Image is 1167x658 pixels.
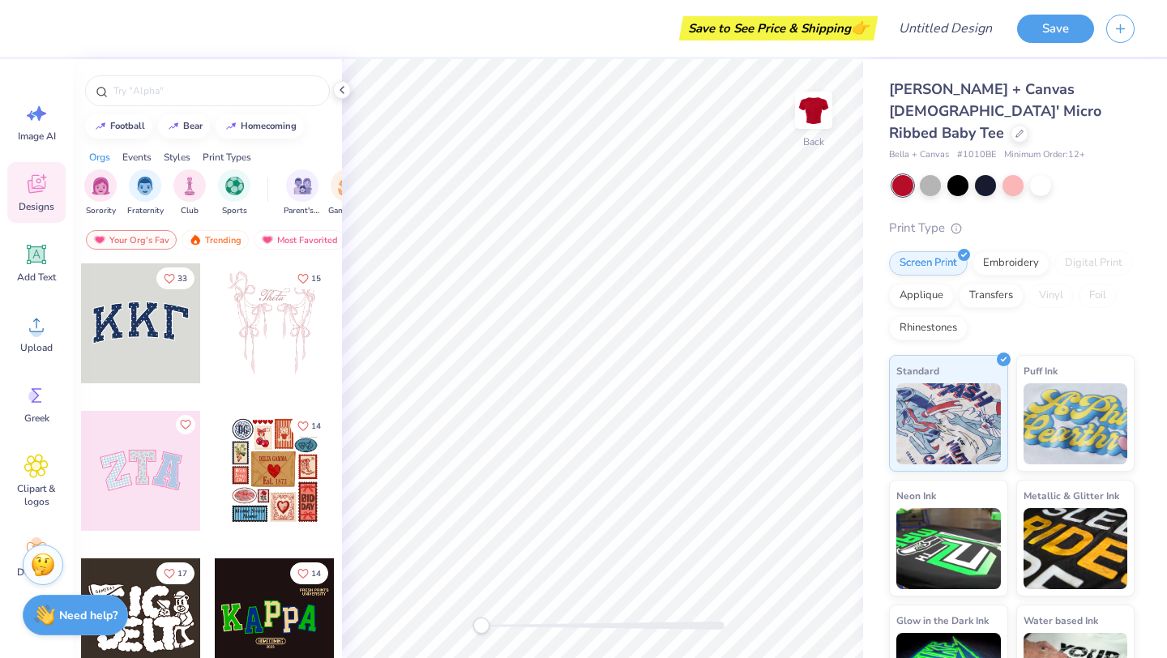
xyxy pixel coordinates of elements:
span: Club [181,205,199,217]
button: filter button [328,169,365,217]
img: trend_line.gif [224,122,237,131]
button: Save [1017,15,1094,43]
button: Like [290,267,328,289]
span: 👉 [851,18,869,37]
input: Try "Alpha" [112,83,319,99]
button: filter button [284,169,321,217]
span: Decorate [17,566,56,579]
img: Sports Image [225,177,244,195]
div: filter for Club [173,169,206,217]
span: Greek [24,412,49,425]
div: Print Type [889,219,1135,237]
span: Game Day [328,205,365,217]
span: 14 [311,570,321,578]
span: Clipart & logos [10,482,63,508]
img: Club Image [181,177,199,195]
img: Neon Ink [896,508,1001,589]
span: Designs [19,200,54,213]
button: football [85,114,152,139]
span: Glow in the Dark Ink [896,612,989,629]
button: Like [156,562,194,584]
div: Rhinestones [889,316,968,340]
div: football [110,122,145,130]
img: most_fav.gif [261,234,274,246]
span: Puff Ink [1024,362,1058,379]
span: Add Text [17,271,56,284]
div: Your Org's Fav [86,230,177,250]
div: Accessibility label [473,617,489,634]
span: # 1010BE [957,148,996,162]
span: 14 [311,422,321,430]
div: Vinyl [1028,284,1074,308]
div: Embroidery [972,251,1049,276]
img: most_fav.gif [93,234,106,246]
button: filter button [218,169,250,217]
span: Image AI [18,130,56,143]
span: 15 [311,275,321,283]
img: Sorority Image [92,177,110,195]
div: Digital Print [1054,251,1133,276]
div: homecoming [241,122,297,130]
div: Applique [889,284,954,308]
img: Metallic & Glitter Ink [1024,508,1128,589]
span: Parent's Weekend [284,205,321,217]
div: filter for Fraternity [127,169,164,217]
button: filter button [127,169,164,217]
button: Like [290,415,328,437]
span: Water based Ink [1024,612,1098,629]
span: Upload [20,341,53,354]
div: Back [803,135,824,149]
div: Print Types [203,150,251,164]
span: Sports [222,205,247,217]
div: filter for Sports [218,169,250,217]
button: bear [158,114,210,139]
img: Fraternity Image [136,177,154,195]
div: bear [183,122,203,130]
div: filter for Game Day [328,169,365,217]
div: Orgs [89,150,110,164]
span: Neon Ink [896,487,936,504]
img: Parent's Weekend Image [293,177,312,195]
img: trend_line.gif [94,122,107,131]
strong: Need help? [59,608,118,623]
span: Fraternity [127,205,164,217]
div: Save to See Price & Shipping [683,16,874,41]
img: trend_line.gif [167,122,180,131]
button: Like [290,562,328,584]
div: Most Favorited [254,230,345,250]
img: Puff Ink [1024,383,1128,464]
div: Trending [182,230,249,250]
span: 33 [177,275,187,283]
span: [PERSON_NAME] + Canvas [DEMOGRAPHIC_DATA]' Micro Ribbed Baby Tee [889,79,1101,143]
input: Untitled Design [886,12,1005,45]
span: Standard [896,362,939,379]
div: Events [122,150,152,164]
img: trending.gif [189,234,202,246]
img: Game Day Image [338,177,357,195]
button: filter button [84,169,117,217]
span: Sorority [86,205,116,217]
span: Bella + Canvas [889,148,949,162]
span: Minimum Order: 12 + [1004,148,1085,162]
div: filter for Sorority [84,169,117,217]
img: Back [797,94,830,126]
button: filter button [173,169,206,217]
span: 17 [177,570,187,578]
span: Metallic & Glitter Ink [1024,487,1119,504]
div: Styles [164,150,190,164]
button: homecoming [216,114,304,139]
button: Like [176,415,195,434]
div: filter for Parent's Weekend [284,169,321,217]
div: Screen Print [889,251,968,276]
div: Transfers [959,284,1024,308]
button: Like [156,267,194,289]
div: Foil [1079,284,1117,308]
img: Standard [896,383,1001,464]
